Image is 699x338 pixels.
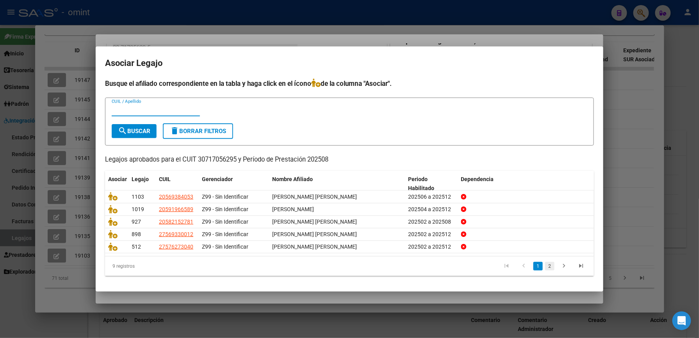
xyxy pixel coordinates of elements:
[408,217,455,226] div: 202502 a 202508
[112,124,157,138] button: Buscar
[159,244,193,250] span: 27576273040
[272,231,357,237] span: CACIANO FACUNDO LUCIANA ANTONELLA
[132,206,144,212] span: 1019
[408,230,455,239] div: 202502 a 202512
[132,194,144,200] span: 1103
[408,242,455,251] div: 202502 a 202512
[132,219,141,225] span: 927
[672,311,691,330] div: Open Intercom Messenger
[159,219,193,225] span: 20582152781
[408,176,435,191] span: Periodo Habilitado
[105,155,594,165] p: Legajos aprobados para el CUIT 30717056295 y Período de Prestación 202508
[533,262,543,270] a: 1
[532,260,544,273] li: page 1
[544,260,556,273] li: page 2
[408,205,455,214] div: 202504 a 202512
[132,176,149,182] span: Legajo
[202,244,248,250] span: Z99 - Sin Identificar
[159,231,193,237] span: 27569330012
[159,206,193,212] span: 20591966589
[202,206,248,212] span: Z99 - Sin Identificar
[105,56,594,71] h2: Asociar Legajo
[170,128,226,135] span: Borrar Filtros
[199,171,269,197] datatable-header-cell: Gerenciador
[170,126,179,135] mat-icon: delete
[105,171,128,197] datatable-header-cell: Asociar
[545,262,555,270] a: 2
[108,176,127,182] span: Asociar
[128,171,156,197] datatable-header-cell: Legajo
[272,194,357,200] span: CARDOZO NEHEMIAS EMANUEL
[272,244,357,250] span: SILVA ALMA NICOLE
[405,171,458,197] datatable-header-cell: Periodo Habilitado
[202,231,248,237] span: Z99 - Sin Identificar
[132,231,141,237] span: 898
[118,128,150,135] span: Buscar
[163,123,233,139] button: Borrar Filtros
[202,176,233,182] span: Gerenciador
[159,194,193,200] span: 20569384053
[202,219,248,225] span: Z99 - Sin Identificar
[159,176,171,182] span: CUIL
[408,192,455,201] div: 202506 a 202512
[516,262,531,270] a: go to previous page
[574,262,589,270] a: go to last page
[499,262,514,270] a: go to first page
[272,219,357,225] span: SILVERO RAMIREZ THIAGO NICOLAS
[458,171,594,197] datatable-header-cell: Dependencia
[118,126,127,135] mat-icon: search
[272,176,313,182] span: Nombre Afiliado
[105,256,201,276] div: 9 registros
[557,262,572,270] a: go to next page
[269,171,405,197] datatable-header-cell: Nombre Afiliado
[105,78,594,89] h4: Busque el afiliado correspondiente en la tabla y haga click en el ícono de la columna "Asociar".
[272,206,314,212] span: BELTRAN GUTIERREZ NAEL
[156,171,199,197] datatable-header-cell: CUIL
[132,244,141,250] span: 512
[202,194,248,200] span: Z99 - Sin Identificar
[461,176,494,182] span: Dependencia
